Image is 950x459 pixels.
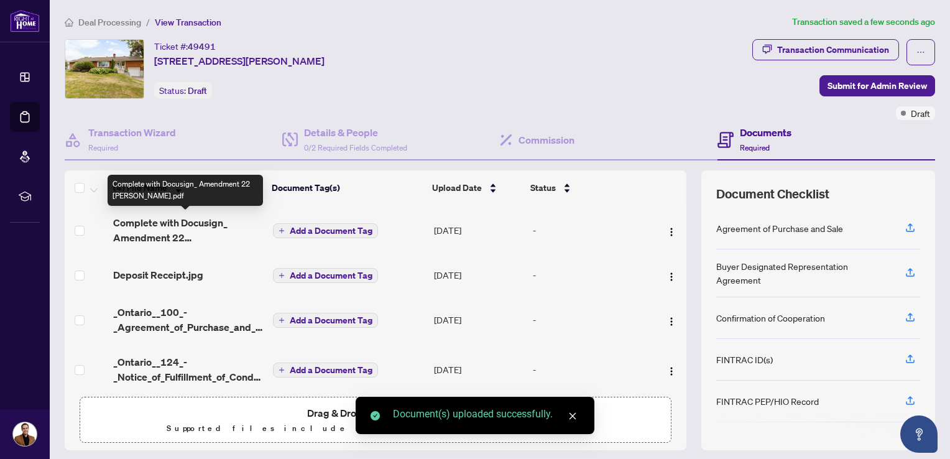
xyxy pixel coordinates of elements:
img: Logo [666,366,676,376]
button: Add a Document Tag [273,312,378,328]
img: Logo [666,272,676,282]
div: Agreement of Purchase and Sale [716,221,843,235]
div: Status: [154,82,212,99]
span: plus [279,228,285,234]
button: Logo [662,265,681,285]
div: - [533,268,647,282]
button: Add a Document Tag [273,268,378,283]
div: - [533,223,647,237]
a: Close [566,409,579,423]
span: Deposit Receipt.jpg [113,267,203,282]
span: Submit for Admin Review [828,76,927,96]
p: Supported files include .PDF, .JPG, .JPEG, .PNG under 25 MB [88,421,663,436]
span: View Transaction [155,17,221,28]
span: _Ontario__124_-_Notice_of_Fulfillment_of_Condition__1_.pdf [113,355,263,384]
button: Logo [662,359,681,379]
button: Submit for Admin Review [819,75,935,96]
button: Add a Document Tag [273,223,378,238]
th: Status [525,170,648,205]
span: home [65,18,73,27]
div: Transaction Communication [777,40,889,60]
button: Logo [662,220,681,240]
button: Add a Document Tag [273,363,378,378]
td: [DATE] [429,295,528,345]
div: FINTRAC PEP/HIO Record [716,394,819,408]
span: Deal Processing [78,17,141,28]
button: Add a Document Tag [273,362,378,378]
span: check-circle [371,411,380,420]
div: Complete with Docusign_ Amendment 22 [PERSON_NAME].pdf [108,175,263,206]
img: logo [10,9,40,32]
div: Confirmation of Cooperation [716,311,825,325]
span: plus [279,317,285,323]
th: Document Tag(s) [267,170,427,205]
div: Document(s) uploaded successfully. [393,407,579,422]
span: Draft [188,85,207,96]
div: FINTRAC ID(s) [716,353,773,366]
span: Document Checklist [716,185,829,203]
th: Upload Date [427,170,525,205]
h4: Documents [740,125,791,140]
span: Add a Document Tag [290,366,372,374]
li: / [146,15,150,29]
button: Add a Document Tag [273,267,378,284]
h4: Details & People [304,125,407,140]
div: - [533,313,647,327]
span: Add a Document Tag [290,316,372,325]
span: Status [530,181,556,195]
span: Add a Document Tag [290,226,372,235]
span: Required [740,143,770,152]
button: Logo [662,310,681,330]
div: - [533,363,647,376]
button: Add a Document Tag [273,313,378,328]
img: IMG-X12329002_1.jpg [65,40,144,98]
button: Add a Document Tag [273,223,378,239]
img: Logo [666,317,676,327]
span: Drag & Drop or [307,405,444,421]
article: Transaction saved a few seconds ago [792,15,935,29]
td: [DATE] [429,345,528,394]
span: 49491 [188,41,216,52]
span: _Ontario__100_-_Agreement_of_Purchase_and_Sale_-_Residential__1_ 1.pdf [113,305,263,335]
span: Required [88,143,118,152]
span: plus [279,367,285,373]
img: Profile Icon [13,422,37,446]
span: ellipsis [916,48,925,57]
td: [DATE] [429,255,528,295]
span: plus [279,272,285,279]
button: Transaction Communication [752,39,899,60]
th: (4) File Name [108,170,267,205]
span: Upload Date [432,181,482,195]
img: Logo [666,227,676,237]
h4: Commission [519,132,574,147]
span: Complete with Docusign_ Amendment 22 [PERSON_NAME].pdf [113,215,263,245]
span: Add a Document Tag [290,271,372,280]
button: Open asap [900,415,938,453]
h4: Transaction Wizard [88,125,176,140]
span: close [568,412,577,420]
span: [STREET_ADDRESS][PERSON_NAME] [154,53,325,68]
span: 0/2 Required Fields Completed [304,143,407,152]
span: Drag & Drop orUpload FormsSupported files include .PDF, .JPG, .JPEG, .PNG under25MB [80,397,671,443]
span: Draft [911,106,930,120]
div: Buyer Designated Representation Agreement [716,259,890,287]
div: Ticket #: [154,39,216,53]
td: [DATE] [429,205,528,255]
